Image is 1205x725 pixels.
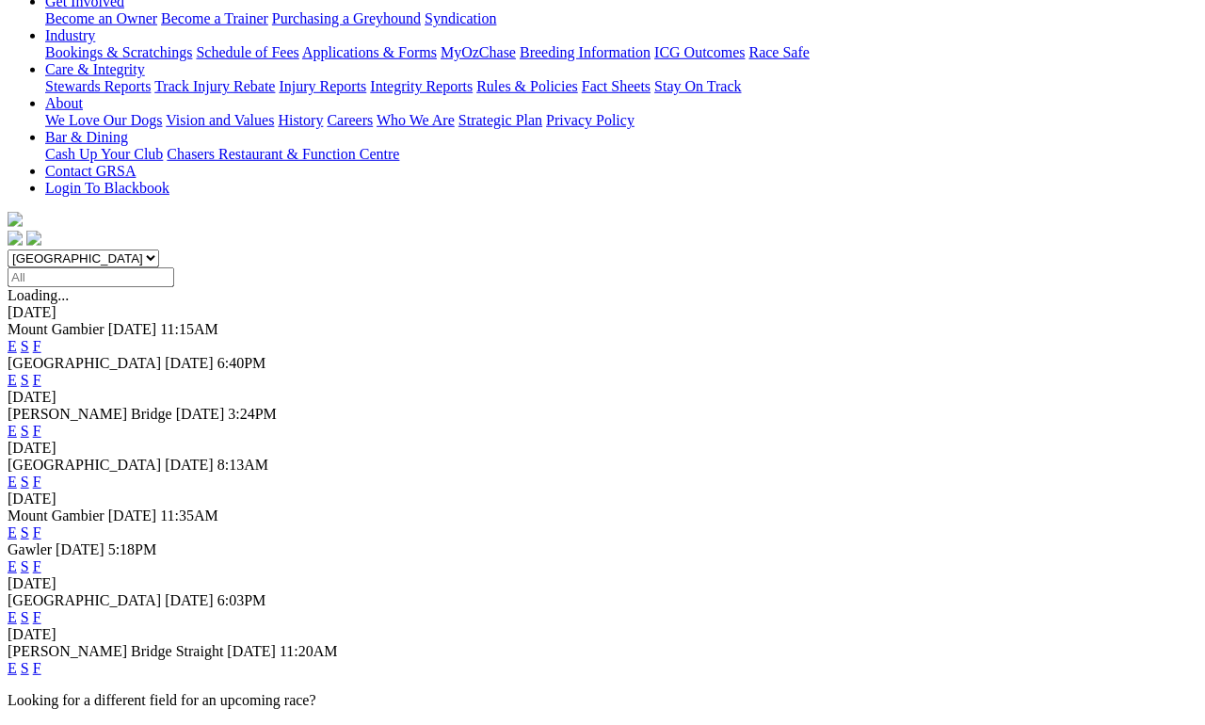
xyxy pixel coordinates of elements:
span: [PERSON_NAME] Bridge Straight [8,643,223,659]
div: [DATE] [8,304,1197,321]
a: S [21,372,29,388]
a: F [33,372,41,388]
a: Become an Owner [45,10,157,26]
span: 11:20AM [280,643,338,659]
a: Stewards Reports [45,78,151,94]
span: [DATE] [176,406,225,422]
div: [DATE] [8,440,1197,457]
a: E [8,660,17,676]
a: E [8,474,17,490]
div: Bar & Dining [45,146,1197,163]
a: Become a Trainer [161,10,268,26]
span: [DATE] [165,592,214,608]
div: [DATE] [8,626,1197,643]
a: S [21,609,29,625]
a: ICG Outcomes [654,44,745,60]
div: [DATE] [8,575,1197,592]
a: Contact GRSA [45,163,136,179]
span: Mount Gambier [8,321,104,337]
span: [GEOGRAPHIC_DATA] [8,592,161,608]
a: Chasers Restaurant & Function Centre [167,146,399,162]
a: Industry [45,27,95,43]
a: Bar & Dining [45,129,128,145]
a: Track Injury Rebate [154,78,275,94]
span: [DATE] [56,541,104,557]
span: [PERSON_NAME] Bridge [8,406,172,422]
span: 11:15AM [160,321,218,337]
a: History [278,112,323,128]
a: S [21,660,29,676]
a: Injury Reports [279,78,366,94]
div: Industry [45,44,1197,61]
a: Cash Up Your Club [45,146,163,162]
a: F [33,609,41,625]
span: 3:24PM [228,406,277,422]
a: Bookings & Scratchings [45,44,192,60]
a: Applications & Forms [302,44,437,60]
a: MyOzChase [441,44,516,60]
span: 8:13AM [217,457,268,473]
a: S [21,524,29,540]
a: E [8,338,17,354]
span: [GEOGRAPHIC_DATA] [8,355,161,371]
a: E [8,609,17,625]
span: [DATE] [227,643,276,659]
div: [DATE] [8,389,1197,406]
span: [DATE] [108,321,157,337]
div: [DATE] [8,491,1197,507]
a: We Love Our Dogs [45,112,162,128]
span: [GEOGRAPHIC_DATA] [8,457,161,473]
a: Strategic Plan [458,112,542,128]
a: E [8,372,17,388]
a: S [21,423,29,439]
span: [DATE] [165,457,214,473]
span: [DATE] [108,507,157,524]
a: Fact Sheets [582,78,651,94]
a: Schedule of Fees [196,44,298,60]
a: Privacy Policy [546,112,635,128]
a: Integrity Reports [370,78,473,94]
a: F [33,524,41,540]
a: Purchasing a Greyhound [272,10,421,26]
a: Syndication [425,10,496,26]
a: F [33,338,41,354]
a: Login To Blackbook [45,180,169,196]
input: Select date [8,267,174,287]
p: Looking for a different field for an upcoming race? [8,692,1197,709]
a: S [21,558,29,574]
a: Careers [327,112,373,128]
a: Race Safe [748,44,809,60]
a: S [21,474,29,490]
a: Rules & Policies [476,78,578,94]
span: [DATE] [165,355,214,371]
a: E [8,524,17,540]
a: F [33,660,41,676]
span: Mount Gambier [8,507,104,524]
a: Care & Integrity [45,61,145,77]
span: 6:03PM [217,592,266,608]
span: 11:35AM [160,507,218,524]
a: Vision and Values [166,112,274,128]
a: F [33,558,41,574]
a: S [21,338,29,354]
a: E [8,558,17,574]
a: E [8,423,17,439]
span: 6:40PM [217,355,266,371]
div: Care & Integrity [45,78,1197,95]
div: Get Involved [45,10,1197,27]
a: Who We Are [377,112,455,128]
span: Loading... [8,287,69,303]
span: 5:18PM [108,541,157,557]
a: About [45,95,83,111]
a: F [33,474,41,490]
a: F [33,423,41,439]
img: facebook.svg [8,231,23,246]
a: Breeding Information [520,44,651,60]
div: About [45,112,1197,129]
img: twitter.svg [26,231,41,246]
img: logo-grsa-white.png [8,212,23,227]
span: Gawler [8,541,52,557]
a: Stay On Track [654,78,741,94]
